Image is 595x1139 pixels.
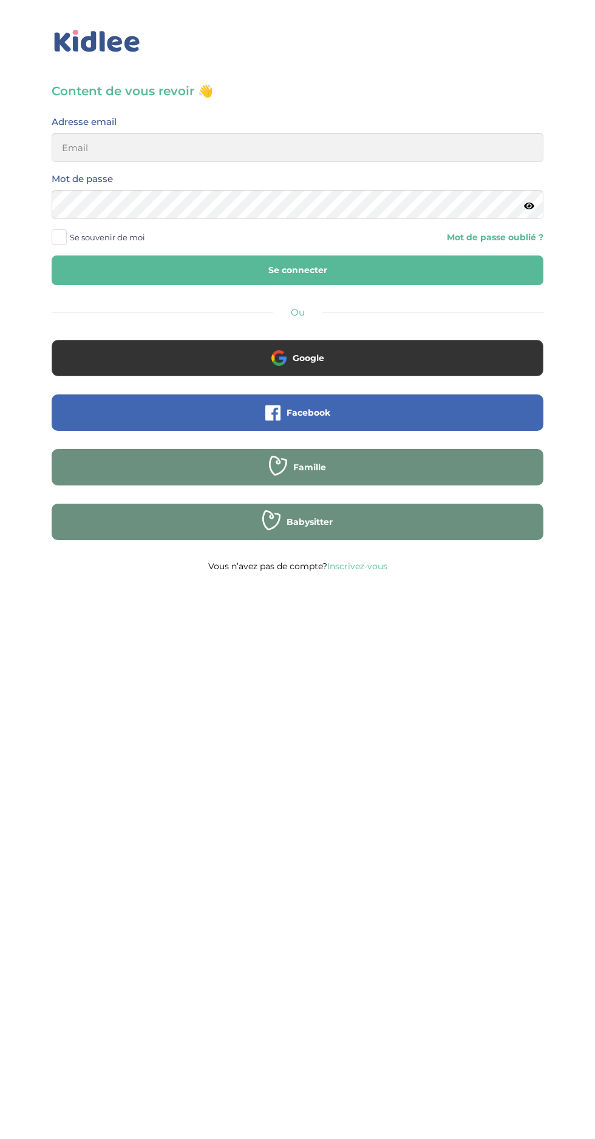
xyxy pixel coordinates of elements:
[52,114,117,130] label: Adresse email
[52,504,543,540] button: Babysitter
[447,232,543,243] a: Mot de passe oublié ?
[287,407,330,419] span: Facebook
[52,470,543,481] a: Famille
[271,350,287,365] img: google.png
[52,360,543,372] a: Google
[52,524,543,536] a: Babysitter
[287,516,333,528] span: Babysitter
[52,340,543,376] button: Google
[327,561,387,572] a: Inscrivez-vous
[52,558,543,574] p: Vous n’avez pas de compte?
[52,255,543,285] button: Se connecter
[52,415,543,427] a: Facebook
[265,405,280,421] img: facebook.png
[52,27,143,55] img: logo_kidlee_bleu
[52,83,543,100] h3: Content de vous revoir 👋
[52,394,543,431] button: Facebook
[52,171,113,187] label: Mot de passe
[70,229,145,245] span: Se souvenir de moi
[52,449,543,485] button: Famille
[52,133,543,162] input: Email
[291,306,305,318] span: Ou
[293,461,326,473] span: Famille
[293,352,324,364] span: Google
